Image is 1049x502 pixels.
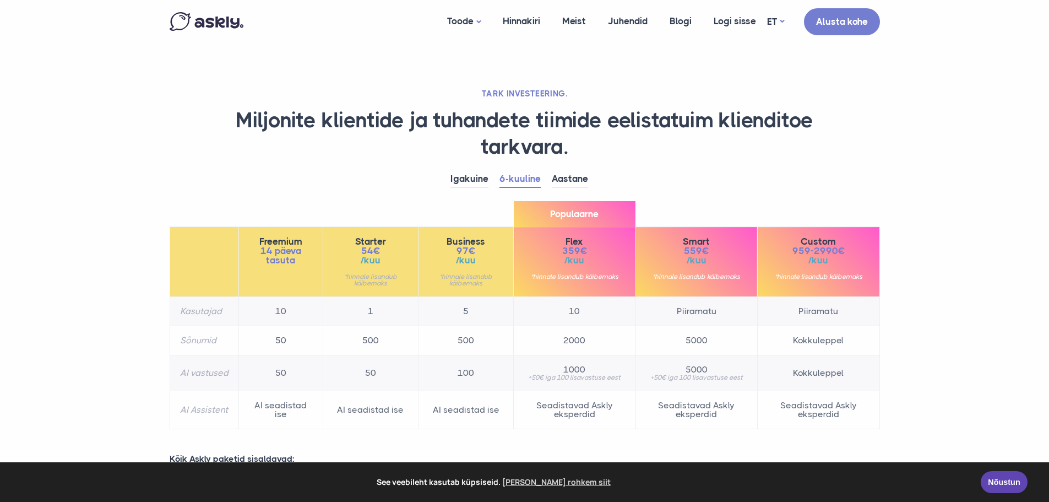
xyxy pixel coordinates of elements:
span: See veebileht kasutab küpsiseid. [16,474,973,490]
td: 500 [418,326,514,355]
td: 5000 [635,326,757,355]
td: 10 [514,297,635,326]
small: *hinnale lisandub käibemaks [333,273,408,287]
a: Igakuine [450,171,488,188]
small: +50€ iga 100 lisavastuse eest [524,374,625,381]
td: Piiramatu [758,297,879,326]
td: Seadistavad Askly eksperdid [514,391,635,429]
a: ET [767,14,784,30]
th: AI vastused [170,355,238,391]
span: /kuu [428,256,503,265]
small: *hinnale lisandub käibemaks [524,273,625,280]
small: +50€ iga 100 lisavastuse eest [646,374,747,381]
small: *hinnale lisandub käibemaks [428,273,503,287]
td: 50 [323,355,418,391]
td: 2000 [514,326,635,355]
td: Kokkuleppel [758,326,879,355]
span: 5000 [646,365,747,374]
td: AI seadistad ise [238,391,323,429]
th: Sõnumid [170,326,238,355]
a: Aastane [552,171,588,188]
span: 1000 [524,365,625,374]
td: 1 [323,297,418,326]
td: 50 [238,326,323,355]
span: 54€ [333,246,408,256]
td: Piiramatu [635,297,757,326]
span: /kuu [646,256,747,265]
span: Flex [524,237,625,246]
span: 14 päeva tasuta [249,246,313,265]
span: /kuu [768,256,869,265]
img: Askly [170,12,243,31]
th: AI Assistent [170,391,238,429]
small: *hinnale lisandub käibemaks [646,273,747,280]
td: 5 [418,297,514,326]
td: 100 [418,355,514,391]
span: Smart [646,237,747,246]
span: Business [428,237,503,246]
td: AI seadistad ise [323,391,418,429]
strong: Kõik Askly paketid sisaldavad: [170,454,295,464]
a: learn more about cookies [501,474,612,490]
td: Seadistavad Askly eksperdid [758,391,879,429]
span: 359€ [524,246,625,256]
span: 559€ [646,246,747,256]
a: 6-kuuline [499,171,541,188]
span: 959-2990€ [768,246,869,256]
span: /kuu [524,256,625,265]
h2: TARK INVESTEERING. [170,88,880,99]
span: /kuu [333,256,408,265]
span: 97€ [428,246,503,256]
td: 10 [238,297,323,326]
small: *hinnale lisandub käibemaks [768,273,869,280]
td: 50 [238,355,323,391]
span: Custom [768,237,869,246]
span: Kokkuleppel [768,369,869,377]
h1: Miljonite klientide ja tuhandete tiimide eelistatuim klienditoe tarkvara. [170,107,880,160]
span: Freemium [249,237,313,246]
td: Seadistavad Askly eksperdid [635,391,757,429]
td: AI seadistad ise [418,391,514,429]
span: Starter [333,237,408,246]
th: Kasutajad [170,297,238,326]
span: Populaarne [514,201,635,227]
a: Alusta kohe [804,8,880,35]
td: 500 [323,326,418,355]
a: Nõustun [981,471,1028,493]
